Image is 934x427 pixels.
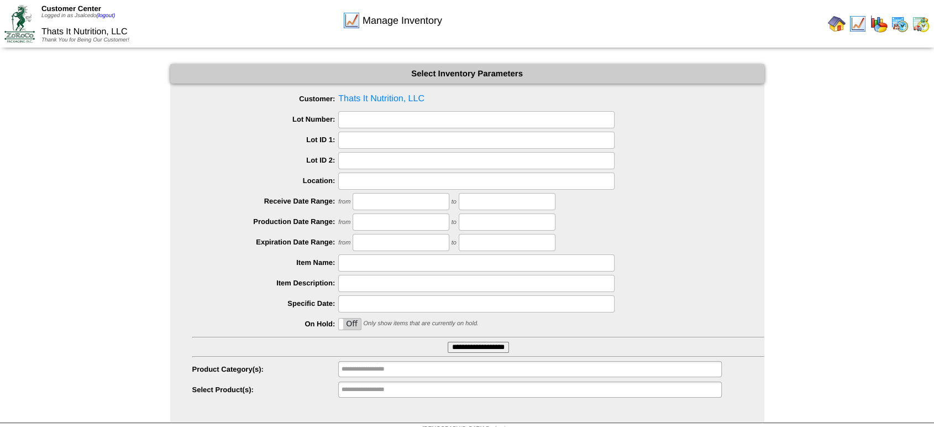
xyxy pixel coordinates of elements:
span: Only show items that are currently on hold. [363,320,478,327]
a: (logout) [96,13,115,19]
label: Expiration Date Range: [192,238,339,246]
label: Specific Date: [192,299,339,308]
span: from [338,239,350,246]
span: to [452,219,456,226]
label: On Hold: [192,320,339,328]
label: Production Date Range: [192,217,339,226]
span: Customer Center [41,4,101,13]
img: calendarinout.gif [912,15,930,33]
label: Product Category(s): [192,365,339,373]
label: Select Product(s): [192,386,339,394]
label: Customer: [192,95,339,103]
span: Logged in as Jsalcedo [41,13,115,19]
span: from [338,199,350,205]
div: Select Inventory Parameters [170,64,764,84]
span: Manage Inventory [363,15,442,27]
label: Location: [192,176,339,185]
img: calendarprod.gif [891,15,909,33]
label: Lot Number: [192,115,339,123]
img: line_graph.gif [343,12,360,29]
label: Off [339,319,361,330]
span: from [338,219,350,226]
span: Thank You for Being Our Customer! [41,37,129,43]
label: Lot ID 2: [192,156,339,164]
img: ZoRoCo_Logo(Green%26Foil)%20jpg.webp [4,5,35,42]
label: Item Description: [192,279,339,287]
div: OnOff [338,318,361,330]
span: Thats It Nutrition, LLC [41,27,128,37]
label: Item Name: [192,258,339,267]
label: Receive Date Range: [192,197,339,205]
img: graph.gif [870,15,888,33]
span: to [452,199,456,205]
label: Lot ID 1: [192,136,339,144]
img: line_graph.gif [849,15,867,33]
span: Thats It Nutrition, LLC [192,91,764,107]
img: home.gif [828,15,846,33]
span: to [452,239,456,246]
